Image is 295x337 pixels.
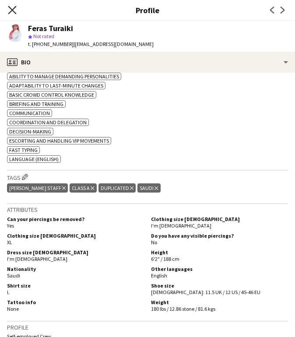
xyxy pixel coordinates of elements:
span: XL [7,239,12,246]
h5: Clothing size [DEMOGRAPHIC_DATA] [7,232,144,239]
h5: Shirt size [7,282,144,289]
span: No [151,239,157,246]
span: Briefing and training [9,101,63,107]
h5: Weight [151,299,288,305]
span: English [151,272,167,279]
span: 6'2" / 188 cm [151,256,179,262]
span: coordination and delegation [9,119,87,126]
span: | [EMAIL_ADDRESS][DOMAIN_NAME] [74,41,154,47]
span: Ability to manage demanding personalities [9,73,119,80]
h3: Attributes [7,206,288,214]
h5: Other languages [151,266,288,272]
div: Saudi [137,183,160,193]
div: Feras Turaiki [28,25,73,32]
h5: Do you have any visible piercings? [151,232,288,239]
div: Class A [70,183,96,193]
span: Language (English) [9,156,59,162]
h5: Can your piercings be removed? [7,216,144,222]
h5: Shoe size [151,282,288,289]
div: [PERSON_NAME] Staff [7,183,68,193]
h3: Tags [7,172,288,182]
span: Basic crowd control knowledge [9,91,94,98]
h3: Profile [7,323,288,331]
h5: Dress size [DEMOGRAPHIC_DATA] [7,249,144,256]
span: Yes [7,222,14,229]
span: L [7,289,10,295]
span: t. [PHONE_NUMBER] [28,41,74,47]
span: 180 lbs / 12.86 stone / 81.6 kgs [151,305,215,312]
span: Not rated [33,33,54,39]
span: [DEMOGRAPHIC_DATA]: 11.5 UK / 12 US / 45-46 EU [151,289,260,295]
span: Decision-making [9,128,51,135]
span: None [7,305,19,312]
h5: Nationality [7,266,144,272]
h5: Tattoo info [7,299,144,305]
span: Escorting and handling VIP movements [9,137,109,144]
span: Communication [9,110,50,116]
div: Duplicated [98,183,136,193]
span: Saudi [7,272,20,279]
span: Adaptability to last-minute changes [9,82,103,89]
span: I'm [DEMOGRAPHIC_DATA] [7,256,67,262]
h5: Height [151,249,288,256]
h5: Clothing size [DEMOGRAPHIC_DATA] [151,216,288,222]
span: Fast typing [9,147,38,153]
span: I'm [DEMOGRAPHIC_DATA] [151,222,211,229]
